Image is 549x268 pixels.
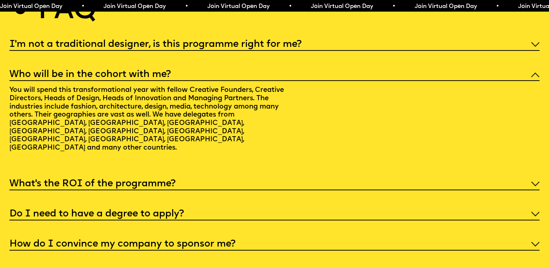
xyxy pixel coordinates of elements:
h5: I'm not a traditional designer, is this programme right for me? [9,41,302,48]
h5: Who will be in the cohort with me? [9,71,171,78]
span: • [496,4,499,9]
span: • [81,4,85,9]
span: • [185,4,188,9]
span: • [392,4,395,9]
p: You will spend this transformational year with fellow Creative Founders, Creative Directors, Head... [9,81,284,160]
h5: What’s the ROI of the programme? [9,180,176,188]
span: • [289,4,292,9]
h5: Do I need to have a degree to apply? [9,211,184,218]
h5: How do I convince my company to sponsor me? [9,241,236,248]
